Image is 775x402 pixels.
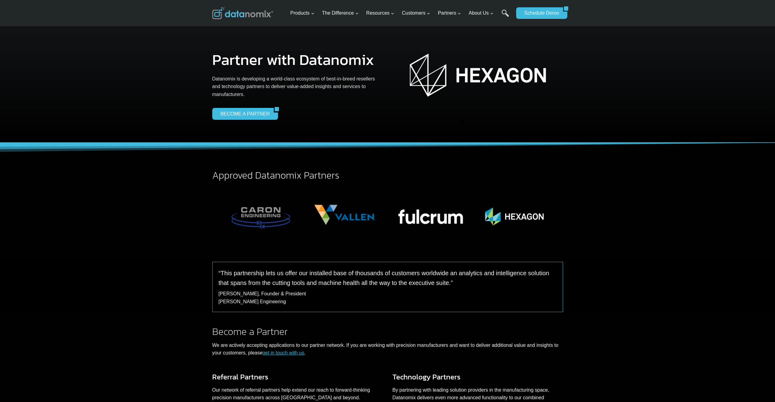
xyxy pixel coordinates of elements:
[388,187,472,243] img: Datanomix + Fulcrum
[212,341,563,357] p: We are actively accepting applications to our partner network. If you are working with precision ...
[212,7,273,19] img: Datanomix
[366,9,394,17] span: Resources
[303,187,388,243] img: Datanomix + Vallen
[219,187,557,243] div: Photo Gallery Carousel
[393,372,563,382] h3: Technology Partners
[290,9,314,17] span: Products
[402,9,430,17] span: Customers
[212,372,383,382] h3: Referral Partners
[491,120,494,123] button: Go to slide 7
[288,3,513,23] nav: Primary Navigation
[212,170,563,180] h2: Approved Datanomix Partners
[467,120,470,123] button: Go to slide 2
[212,75,383,98] p: Datanomix is developing a world-class ecosystem of best-in-breed resellers and technology partner...
[219,268,557,288] p: “This partnership lets us offer our installed base of thousands of customers worldwide an analyti...
[212,52,383,67] h1: Partner with Datanomix
[388,187,472,243] div: 3 of 12
[472,187,557,243] img: Datanomix + Hexagon Manufacturing Intelligence
[471,120,474,123] button: Go to slide 3
[303,187,388,243] div: 2 of 12
[472,187,557,243] div: 4 of 12
[502,9,509,23] a: Search
[322,9,359,17] span: The Difference
[481,120,484,123] button: Go to slide 5
[438,9,461,17] span: Partners
[393,46,563,117] div: 1 of 7
[486,120,489,123] button: Go to slide 6
[469,9,494,17] span: About Us
[219,187,303,243] img: Datanomix + Caron Engineering
[516,7,563,19] a: Schedule Demo
[219,291,306,296] span: [PERSON_NAME], Founder & President
[219,299,286,304] span: [PERSON_NAME] Engineering
[262,350,304,355] a: get in touch with us
[462,120,465,123] button: Go to slide 1
[409,52,546,98] img: Hexagon + Datanomix
[212,108,274,119] a: BECOME A PARTNER
[393,119,563,124] ul: Select a slide to show
[219,187,303,243] div: 1 of 12
[212,327,563,336] h2: Become a Partner
[476,120,479,123] button: Go to slide 4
